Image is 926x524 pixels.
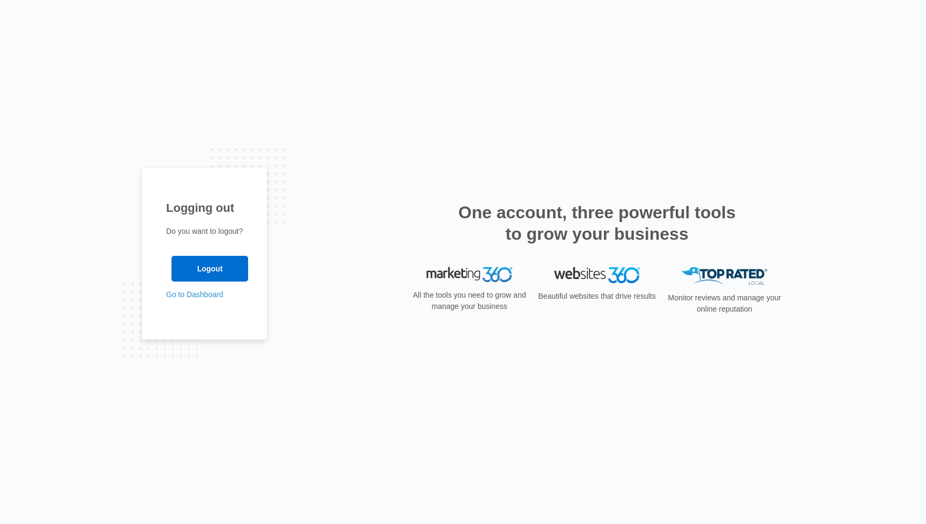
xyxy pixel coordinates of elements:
img: Marketing 360 [427,267,512,282]
img: Websites 360 [554,267,640,283]
p: Beautiful websites that drive results [537,291,657,302]
img: Top Rated Local [682,267,767,285]
p: All the tools you need to grow and manage your business [409,290,529,312]
h2: One account, three powerful tools to grow your business [455,202,739,245]
p: Monitor reviews and manage your online reputation [664,292,785,315]
h1: Logging out [166,199,243,217]
p: Do you want to logout? [166,226,243,237]
a: Go to Dashboard [166,290,223,299]
input: Logout [171,256,248,282]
